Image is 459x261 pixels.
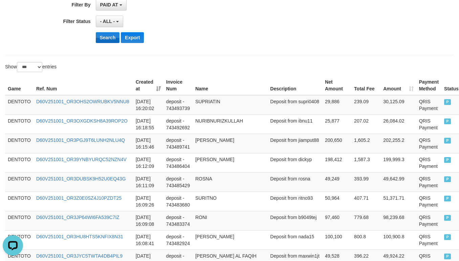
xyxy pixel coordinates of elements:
[351,172,380,192] td: 393.99
[133,134,163,153] td: [DATE] 16:15:46
[163,95,193,115] td: deposit - 743493739
[351,76,380,95] th: Total Fee
[380,230,416,249] td: 100,900.8
[193,95,267,115] td: SUPRIATIN
[5,172,34,192] td: DENTOTO
[5,62,57,72] label: Show entries
[380,172,416,192] td: 49,642.99
[322,172,351,192] td: 49,249
[380,192,416,211] td: 51,371.71
[267,192,322,211] td: Deposit from ritno93
[322,153,351,172] td: 198,412
[100,19,115,24] span: - ALL -
[351,230,380,249] td: 800.8
[416,114,441,134] td: QRIS Payment
[267,230,322,249] td: Deposit from nada15
[322,114,351,134] td: 25,877
[133,230,163,249] td: [DATE] 16:08:41
[36,234,123,239] a: D60V251001_OR3HU8HTS5KNFIX8N31
[380,211,416,230] td: 98,239.68
[444,99,451,105] span: PAID
[36,118,128,124] a: D60V251001_OR3OXGDKSH8A39ROP2O
[416,192,441,211] td: QRIS Payment
[5,95,34,115] td: DENTOTO
[444,157,451,163] span: PAID
[444,176,451,182] span: PAID
[380,134,416,153] td: 202,255.2
[96,16,123,27] button: - ALL -
[416,95,441,115] td: QRIS Payment
[100,2,118,7] span: PAID AT
[5,230,34,249] td: DENTOTO
[193,172,267,192] td: ROSNA
[267,114,322,134] td: Deposit from ibnu11
[163,192,193,211] td: deposit - 743483680
[193,230,267,249] td: [PERSON_NAME]
[351,134,380,153] td: 1,605.2
[416,76,441,95] th: Payment Method
[36,157,127,162] a: D60V251001_OR39YNBYURQC52NZN4V
[36,137,125,143] a: D60V251001_OR3PGJ9T6LUNH2NLU4Q
[163,230,193,249] td: deposit - 743482924
[133,172,163,192] td: [DATE] 16:11:09
[351,114,380,134] td: 207.02
[267,153,322,172] td: Deposit from dickyp
[322,76,351,95] th: Net Amount
[133,211,163,230] td: [DATE] 16:09:08
[36,99,129,104] a: D60V251001_OR3OHS2OWRUBKV5NNU8
[5,211,34,230] td: DENTOTO
[163,153,193,172] td: deposit - 743486404
[34,76,133,95] th: Ref. Num
[380,153,416,172] td: 199,999.3
[416,172,441,192] td: QRIS Payment
[133,153,163,172] td: [DATE] 16:12:09
[5,134,34,153] td: DENTOTO
[193,211,267,230] td: RONI
[267,211,322,230] td: Deposit from b9049tej
[193,76,267,95] th: Name
[416,211,441,230] td: QRIS Payment
[380,95,416,115] td: 30,125.09
[322,211,351,230] td: 97,460
[351,95,380,115] td: 239.09
[193,114,267,134] td: NURIBNURIZKULLAH
[36,253,123,259] a: D60V251001_OR3JYC5TWTA4DB4PIL9
[163,134,193,153] td: deposit - 743489741
[351,211,380,230] td: 779.68
[380,76,416,95] th: Amount: activate to sort column ascending
[163,172,193,192] td: deposit - 743485429
[444,196,451,201] span: PAID
[193,153,267,172] td: [PERSON_NAME]
[17,62,42,72] select: Showentries
[322,134,351,153] td: 200,650
[380,114,416,134] td: 26,084.02
[322,192,351,211] td: 50,964
[96,32,120,43] button: Search
[133,95,163,115] td: [DATE] 16:20:02
[133,192,163,211] td: [DATE] 16:09:26
[322,230,351,249] td: 100,100
[163,76,193,95] th: Invoice Num
[267,76,322,95] th: Description
[351,153,380,172] td: 1,587.3
[193,192,267,211] td: SURITNO
[36,195,122,201] a: D60V251001_OR3Z0E0SZ4J10PZDT25
[163,114,193,134] td: deposit - 743492692
[444,138,451,144] span: PAID
[36,215,119,220] a: D60V251001_OR3JP64WI6FA539C7IZ
[133,114,163,134] td: [DATE] 16:18:55
[121,32,144,43] button: Export
[5,192,34,211] td: DENTOTO
[416,134,441,153] td: QRIS Payment
[416,153,441,172] td: QRIS Payment
[3,3,23,23] button: Open LiveChat chat widget
[5,76,34,95] th: Game
[5,114,34,134] td: DENTOTO
[5,153,34,172] td: DENTOTO
[193,134,267,153] td: [PERSON_NAME]
[444,234,451,240] span: PAID
[36,176,126,181] a: D60V251001_OR3DUBSK9H52U0EQ43G
[416,230,441,249] td: QRIS Payment
[163,211,193,230] td: deposit - 743483374
[267,172,322,192] td: Deposit from rosna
